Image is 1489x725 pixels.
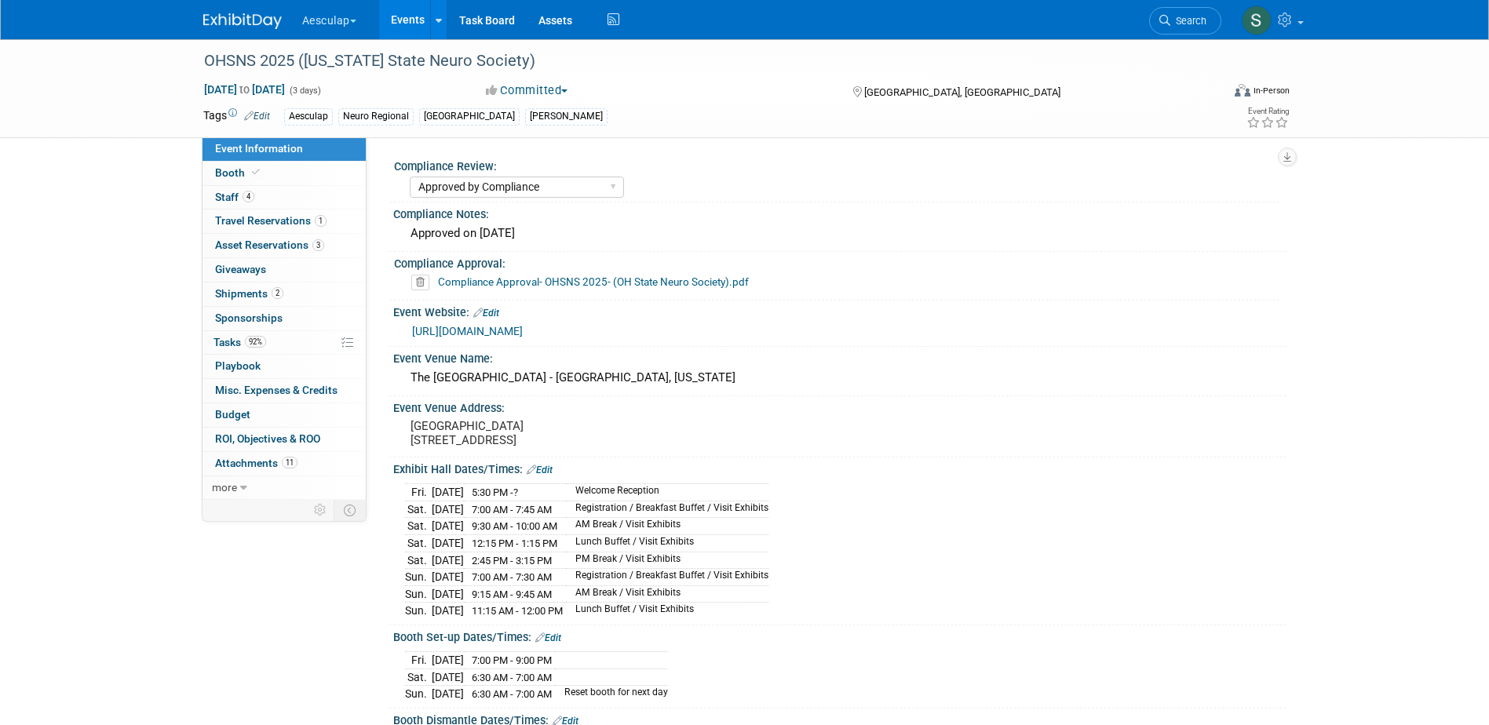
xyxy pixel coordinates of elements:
td: [DATE] [432,669,464,686]
td: Sun. [405,569,432,586]
td: Sat. [405,535,432,552]
span: 7:00 AM - 7:45 AM [472,504,552,516]
td: Toggle Event Tabs [334,500,366,520]
td: [DATE] [432,569,464,586]
td: [DATE] [432,552,464,569]
td: Welcome Reception [566,484,768,501]
a: Search [1149,7,1221,35]
span: Staff [215,191,254,203]
span: Shipments [215,287,283,300]
span: 7:00 AM - 7:30 AM [472,571,552,583]
div: [GEOGRAPHIC_DATA] [419,108,520,125]
a: Playbook [203,355,366,378]
a: Edit [473,308,499,319]
span: 11:15 AM - 12:00 PM [472,605,563,617]
span: 92% [245,336,266,348]
a: Travel Reservations1 [203,209,366,233]
img: ExhibitDay [203,13,282,29]
a: Booth [203,162,366,185]
span: 3 [312,239,324,251]
a: more [203,476,366,500]
td: PM Break / Visit Exhibits [566,552,768,569]
img: Sara Hurson [1242,5,1272,35]
a: Edit [535,632,561,643]
td: Sun. [405,603,432,619]
span: 12:15 PM - 1:15 PM [472,537,557,549]
span: 4 [243,191,254,202]
div: OHSNS 2025 ([US_STATE] State Neuro Society) [199,47,1198,75]
td: Sun. [405,686,432,702]
span: Booth [215,166,263,179]
td: Tags [203,107,270,126]
td: Registration / Breakfast Buffet / Visit Exhibits [566,501,768,518]
div: Aesculap [284,108,333,125]
td: Personalize Event Tab Strip [307,500,334,520]
div: Event Website: [393,301,1286,321]
div: Booth Set-up Dates/Times: [393,625,1286,646]
td: [DATE] [432,484,464,501]
span: ROI, Objectives & ROO [215,432,320,445]
span: 9:15 AM - 9:45 AM [472,588,552,600]
td: Fri. [405,484,432,501]
div: Event Venue Address: [393,396,1286,416]
div: Approved on [DATE] [405,221,1275,246]
span: to [237,83,252,96]
div: Event Format [1129,82,1290,105]
div: Compliance Review: [394,155,1279,174]
span: Playbook [215,359,261,372]
a: Attachments11 [203,452,366,475]
td: Sat. [405,669,432,686]
span: 5:30 PM - [472,486,518,498]
a: Staff4 [203,186,366,209]
span: Budget [215,408,250,421]
span: [DATE] [DATE] [203,82,286,97]
span: Search [1170,15,1206,27]
a: Giveaways [203,258,366,282]
span: 9:30 AM - 10:00 AM [472,520,557,532]
span: 2 [272,287,283,299]
a: Delete attachment? [411,277,436,288]
span: (3 days) [288,86,321,96]
span: ? [513,486,518,498]
button: Committed [480,82,574,99]
td: [DATE] [432,518,464,535]
span: 11 [282,457,297,468]
a: Compliance Approval- OHSNS 2025- (OH State Neuro Society).pdf [438,275,749,288]
span: Travel Reservations [215,214,327,227]
td: Sat. [405,518,432,535]
a: Edit [527,465,553,475]
span: Event Information [215,142,303,155]
div: Compliance Notes: [393,202,1286,222]
a: Tasks92% [203,331,366,355]
a: Edit [244,111,270,122]
span: 2:45 PM - 3:15 PM [472,555,552,567]
span: Misc. Expenses & Credits [215,384,338,396]
a: Asset Reservations3 [203,234,366,257]
div: Event Rating [1246,107,1289,115]
td: Registration / Breakfast Buffet / Visit Exhibits [566,569,768,586]
a: ROI, Objectives & ROO [203,428,366,451]
img: Format-Inperson.png [1235,84,1250,97]
span: Giveaways [215,263,266,275]
div: Exhibit Hall Dates/Times: [393,457,1286,478]
a: Sponsorships [203,307,366,330]
span: [GEOGRAPHIC_DATA], [GEOGRAPHIC_DATA] [864,86,1060,98]
span: 6:30 AM - 7:00 AM [472,672,552,683]
span: Sponsorships [215,311,283,324]
span: Attachments [215,457,297,469]
td: [DATE] [432,603,464,619]
span: 1 [315,215,327,227]
td: [DATE] [432,535,464,552]
td: Sat. [405,501,432,518]
a: Event Information [203,137,366,161]
td: Lunch Buffet / Visit Exhibits [566,603,768,619]
td: AM Break / Visit Exhibits [566,585,768,603]
td: [DATE] [432,686,464,702]
a: Shipments2 [203,282,366,306]
div: Compliance Approval: [394,252,1279,271]
a: Budget [203,403,366,427]
td: Sun. [405,585,432,603]
i: Booth reservation complete [252,168,260,177]
td: Lunch Buffet / Visit Exhibits [566,535,768,552]
a: [URL][DOMAIN_NAME] [412,325,523,337]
